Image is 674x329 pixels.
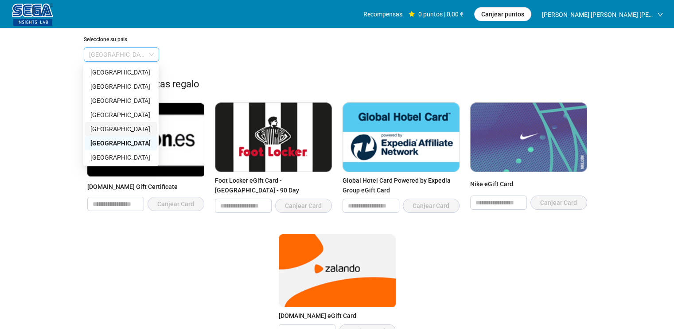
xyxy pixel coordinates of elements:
[90,138,152,148] div: [GEOGRAPHIC_DATA]
[481,9,524,19] span: Canjear puntos
[215,102,332,172] img: Foot Locker eGift Card - Spain - 90 Day
[85,79,157,94] div: Canada
[542,0,653,29] span: [PERSON_NAME] [PERSON_NAME] [PERSON_NAME]
[90,124,152,134] div: [GEOGRAPHIC_DATA]
[215,176,332,195] div: Foot Locker eGift Card - [GEOGRAPHIC_DATA] - 90 Day
[87,182,204,193] div: [DOMAIN_NAME] Gift Certificate
[90,96,152,106] div: [GEOGRAPHIC_DATA]
[85,65,157,79] div: United States
[85,108,157,122] div: France
[474,7,531,21] button: Canjear puntos
[657,12,663,18] span: down
[85,150,157,164] div: Australia
[90,67,152,77] div: [GEOGRAPHIC_DATA]
[343,176,460,195] div: Global Hotel Card Powered by Expedia Group eGift Card
[84,35,591,44] div: Seleccione su país
[470,102,587,172] img: Nike eGift Card
[90,82,152,91] div: [GEOGRAPHIC_DATA]
[90,110,152,120] div: [GEOGRAPHIC_DATA]
[279,311,396,321] div: [DOMAIN_NAME] eGift Card
[470,179,587,192] div: Nike eGift Card
[85,94,157,108] div: United Kingdom
[84,77,591,92] div: Catálogo de tarjetas regalo
[279,234,396,307] img: zalando.es eGift Card
[89,48,154,61] span: Spain
[90,153,152,162] div: [GEOGRAPHIC_DATA]
[343,102,460,172] img: Global Hotel Card Powered by Expedia Group eGift Card
[85,122,157,136] div: Germany
[409,11,415,17] span: star
[85,136,157,150] div: Spain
